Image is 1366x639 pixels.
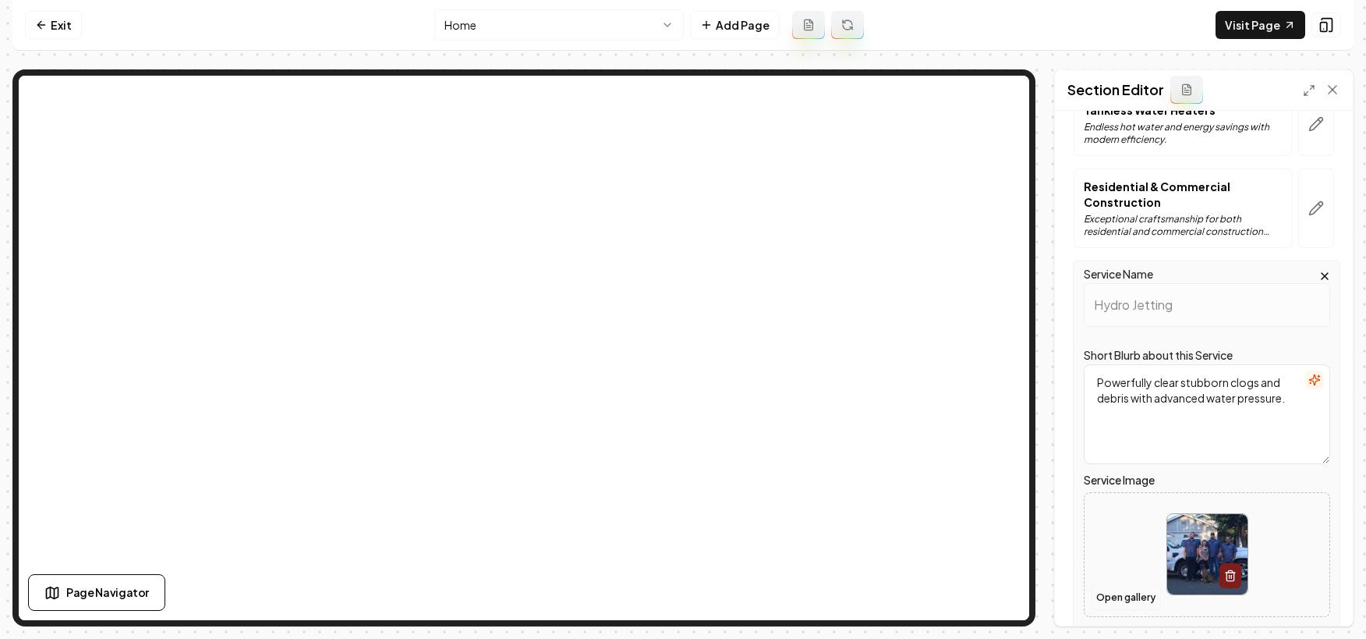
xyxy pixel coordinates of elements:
p: Endless hot water and energy savings with modern efficiency. [1084,121,1282,146]
label: Service Image [1084,470,1330,489]
button: Page Navigator [28,574,165,611]
h2: Section Editor [1067,79,1164,101]
p: Residential & Commercial Construction [1084,179,1282,210]
label: Short Blurb about this Service [1084,348,1233,362]
a: Visit Page [1216,11,1305,39]
p: Exceptional craftsmanship for both residential and commercial construction projects. [1084,213,1282,238]
input: Service Name [1084,283,1330,327]
span: Page Navigator [66,584,149,601]
button: Open gallery [1091,585,1161,610]
button: Add Page [690,11,780,39]
img: image [1167,514,1247,595]
a: Exit [25,11,82,39]
button: Add admin section prompt [1170,76,1203,104]
button: Regenerate page [831,11,864,39]
button: Add admin page prompt [792,11,825,39]
label: Service Name [1084,267,1153,281]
